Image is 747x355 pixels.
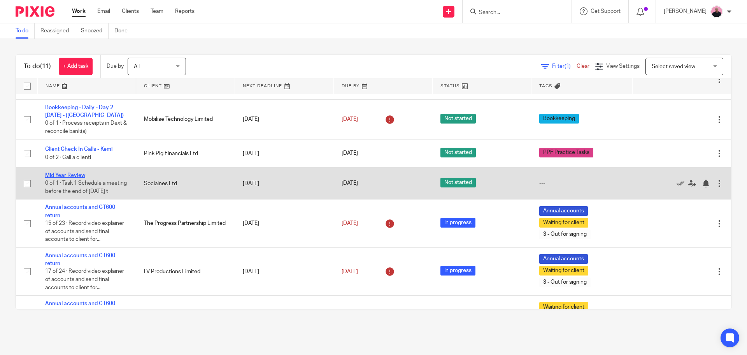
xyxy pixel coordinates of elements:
[175,7,195,15] a: Reports
[606,64,640,69] span: View Settings
[45,121,127,134] span: 0 of 1 · Process receipts in Dext & reconcile bank(s)
[40,63,51,69] span: (11)
[235,200,334,247] td: [DATE]
[45,253,115,266] a: Annual accounts and CT600 return
[664,7,707,15] p: [PERSON_NAME]
[342,221,358,226] span: [DATE]
[565,64,571,69] span: (1)
[539,180,625,187] div: ---
[235,247,334,295] td: [DATE]
[16,23,35,39] a: To do
[677,179,688,187] a: Mark as done
[235,99,334,140] td: [DATE]
[45,147,112,152] a: Client Check In Calls - Kemi
[235,296,334,344] td: [DATE]
[539,254,588,264] span: Annual accounts
[539,302,588,312] span: Waiting for client
[539,206,588,216] span: Annual accounts
[539,148,593,157] span: PPF Practice Tasks
[97,7,110,15] a: Email
[235,167,334,199] td: [DATE]
[440,114,476,124] span: Not started
[539,218,588,228] span: Waiting for client
[136,296,235,344] td: [PERSON_NAME] LAW LIMITED
[45,181,127,194] span: 0 of 1 · Task 1 Schedule a meeting before the end of [DATE] t
[45,221,124,242] span: 15 of 23 · Record video explainer of accounts and send final accounts to client for...
[45,269,124,290] span: 17 of 24 · Record video explainer of accounts and send final accounts to client for...
[235,140,334,167] td: [DATE]
[122,7,139,15] a: Clients
[440,266,475,276] span: In progress
[81,23,109,39] a: Snoozed
[440,178,476,187] span: Not started
[342,151,358,156] span: [DATE]
[136,140,235,167] td: Pink Pig Financials Ltd
[710,5,723,18] img: Bio%20-%20Kemi%20.png
[136,200,235,247] td: The Progress Partnership Limited
[136,99,235,140] td: Mobilise Technology Limited
[440,148,476,157] span: Not started
[45,105,124,118] a: Bookkeeping - Daily - Day 2 [DATE] - ([GEOGRAPHIC_DATA])
[45,301,115,314] a: Annual accounts and CT600 return
[134,64,140,69] span: All
[478,9,548,16] input: Search
[45,205,115,218] a: Annual accounts and CT600 return
[342,117,358,122] span: [DATE]
[539,277,591,287] span: 3 - Out for signing
[539,84,552,88] span: Tags
[539,114,579,124] span: Bookkeeping
[539,230,591,239] span: 3 - Out for signing
[552,64,577,69] span: Filter
[45,173,85,178] a: Mid Year Review
[114,23,133,39] a: Done
[136,247,235,295] td: LV Productions Limited
[342,181,358,186] span: [DATE]
[72,7,86,15] a: Work
[539,266,588,276] span: Waiting for client
[652,64,695,69] span: Select saved view
[342,269,358,274] span: [DATE]
[40,23,75,39] a: Reassigned
[16,6,54,17] img: Pixie
[136,167,235,199] td: Socialnes Ltd
[24,62,51,71] h1: To do
[577,64,589,69] a: Clear
[440,218,475,228] span: In progress
[45,155,91,160] span: 0 of 2 · Call a client!
[59,58,93,75] a: + Add task
[151,7,163,15] a: Team
[591,9,621,14] span: Get Support
[107,62,124,70] p: Due by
